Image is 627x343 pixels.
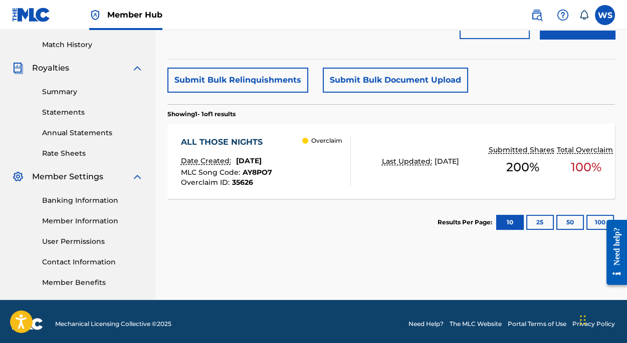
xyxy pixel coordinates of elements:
[506,158,539,176] span: 200 %
[167,68,308,93] button: Submit Bulk Relinquishments
[42,40,143,50] a: Match History
[527,5,547,25] a: Public Search
[181,156,234,166] p: Date Created:
[167,110,236,119] p: Showing 1 - 1 of 1 results
[181,168,243,177] span: MLC Song Code :
[55,319,171,328] span: Mechanical Licensing Collective © 2025
[42,277,143,288] a: Member Benefits
[12,171,24,183] img: Member Settings
[42,257,143,267] a: Contact Information
[556,215,584,230] button: 50
[577,295,627,343] iframe: Chat Widget
[32,171,103,183] span: Member Settings
[243,168,272,177] span: AY8PO7
[586,215,614,230] button: 100
[508,319,566,328] a: Portal Terms of Use
[42,195,143,206] a: Banking Information
[42,107,143,118] a: Statements
[553,5,573,25] div: Help
[438,218,495,227] p: Results Per Page:
[557,9,569,21] img: help
[181,178,232,187] span: Overclaim ID :
[131,62,143,74] img: expand
[408,319,444,328] a: Need Help?
[32,62,69,74] span: Royalties
[579,10,589,20] div: Notifications
[42,128,143,138] a: Annual Statements
[323,68,468,93] button: Submit Bulk Document Upload
[571,158,601,176] span: 100 %
[595,5,615,25] div: User Menu
[599,216,627,289] iframe: Resource Center
[12,62,24,74] img: Royalties
[526,215,554,230] button: 25
[181,136,272,148] div: ALL THOSE NIGHTS
[557,145,615,155] p: Total Overclaim
[572,319,615,328] a: Privacy Policy
[488,145,556,155] p: Submitted Shares
[42,87,143,97] a: Summary
[42,148,143,159] a: Rate Sheets
[42,216,143,226] a: Member Information
[236,156,262,165] span: [DATE]
[107,9,162,21] span: Member Hub
[531,9,543,21] img: search
[12,8,51,22] img: MLC Logo
[382,156,435,167] p: Last Updated:
[435,157,459,166] span: [DATE]
[167,124,615,199] a: ALL THOSE NIGHTSDate Created:[DATE]MLC Song Code:AY8PO7Overclaim ID:35626 OverclaimLast Updated:[...
[496,215,524,230] button: 10
[131,171,143,183] img: expand
[311,136,342,145] p: Overclaim
[450,319,502,328] a: The MLC Website
[580,305,586,335] div: Drag
[232,178,253,187] span: 35626
[42,236,143,247] a: User Permissions
[89,9,101,21] img: Top Rightsholder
